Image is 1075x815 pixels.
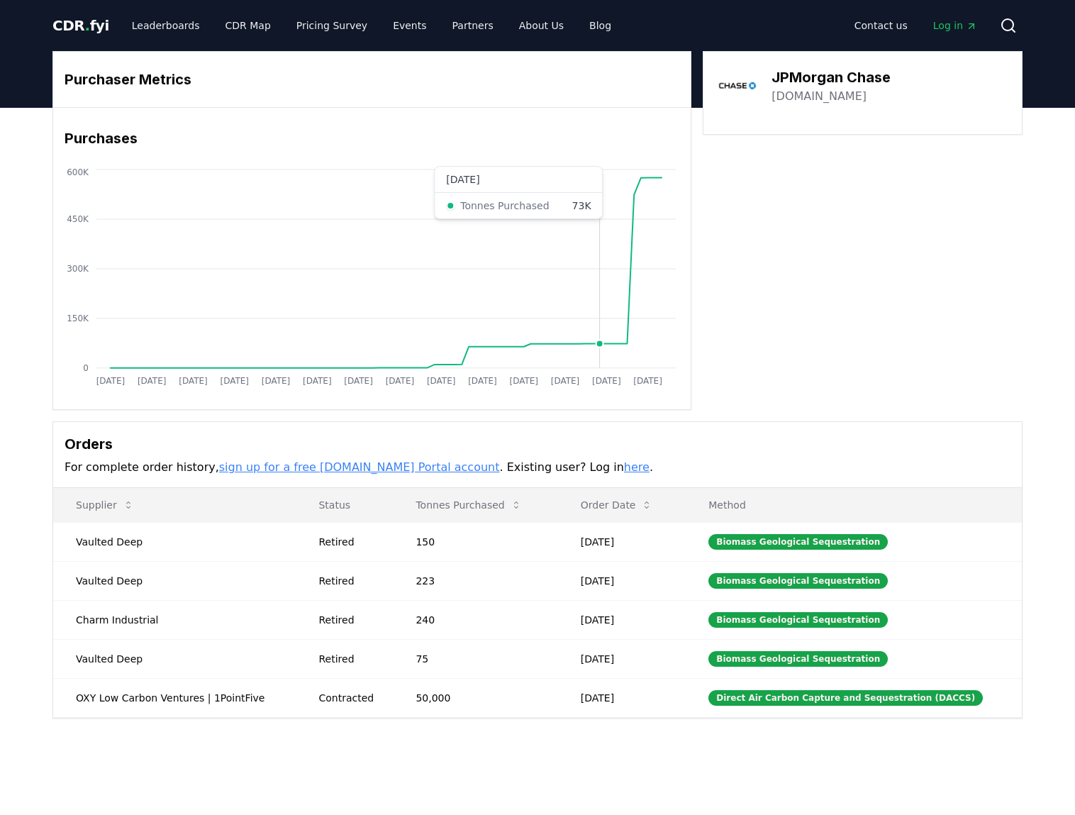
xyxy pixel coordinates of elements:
tspan: [DATE] [386,376,415,386]
div: Biomass Geological Sequestration [708,573,888,589]
a: Contact us [843,13,919,38]
td: [DATE] [558,600,686,639]
tspan: [DATE] [427,376,456,386]
h3: Purchaser Metrics [65,69,679,90]
a: Leaderboards [121,13,211,38]
td: Charm Industrial [53,600,296,639]
a: Log in [922,13,988,38]
a: sign up for a free [DOMAIN_NAME] Portal account [219,460,500,474]
p: Method [697,498,1010,512]
td: [DATE] [558,639,686,678]
button: Tonnes Purchased [404,491,533,519]
td: Vaulted Deep [53,522,296,561]
a: Blog [578,13,623,38]
p: Status [307,498,381,512]
span: CDR fyi [52,17,109,34]
tspan: [DATE] [96,376,126,386]
tspan: 150K [67,314,89,323]
tspan: 0 [83,363,89,373]
span: . [85,17,90,34]
a: Events [381,13,438,38]
td: [DATE] [558,561,686,600]
a: About Us [508,13,575,38]
tspan: 300K [67,264,89,274]
h3: Orders [65,433,1010,455]
img: JPMorgan Chase-logo [718,66,757,106]
td: 223 [393,561,557,600]
tspan: 450K [67,214,89,224]
tspan: [DATE] [221,376,250,386]
div: Retired [318,652,381,666]
div: Direct Air Carbon Capture and Sequestration (DACCS) [708,690,983,706]
td: 150 [393,522,557,561]
td: 50,000 [393,678,557,717]
a: CDR Map [214,13,282,38]
div: Contracted [318,691,381,705]
tspan: [DATE] [179,376,208,386]
tspan: [DATE] [303,376,332,386]
h3: Purchases [65,128,679,149]
a: CDR.fyi [52,16,109,35]
td: Vaulted Deep [53,561,296,600]
button: Order Date [569,491,664,519]
tspan: [DATE] [138,376,167,386]
td: [DATE] [558,522,686,561]
tspan: [DATE] [345,376,374,386]
button: Supplier [65,491,145,519]
div: Biomass Geological Sequestration [708,534,888,550]
td: Vaulted Deep [53,639,296,678]
tspan: [DATE] [592,376,621,386]
div: Retired [318,574,381,588]
td: [DATE] [558,678,686,717]
tspan: 600K [67,167,89,177]
tspan: [DATE] [551,376,580,386]
div: Biomass Geological Sequestration [708,651,888,667]
nav: Main [843,13,988,38]
td: 75 [393,639,557,678]
a: [DOMAIN_NAME] [772,88,867,105]
tspan: [DATE] [468,376,497,386]
nav: Main [121,13,623,38]
h3: JPMorgan Chase [772,67,891,88]
span: Log in [933,18,977,33]
td: 240 [393,600,557,639]
a: Pricing Survey [285,13,379,38]
p: For complete order history, . Existing user? Log in . [65,459,1010,476]
div: Biomass Geological Sequestration [708,612,888,628]
tspan: [DATE] [510,376,539,386]
a: Partners [441,13,505,38]
div: Retired [318,535,381,549]
div: Retired [318,613,381,627]
tspan: [DATE] [634,376,663,386]
td: OXY Low Carbon Ventures | 1PointFive [53,678,296,717]
tspan: [DATE] [262,376,291,386]
a: here [624,460,650,474]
